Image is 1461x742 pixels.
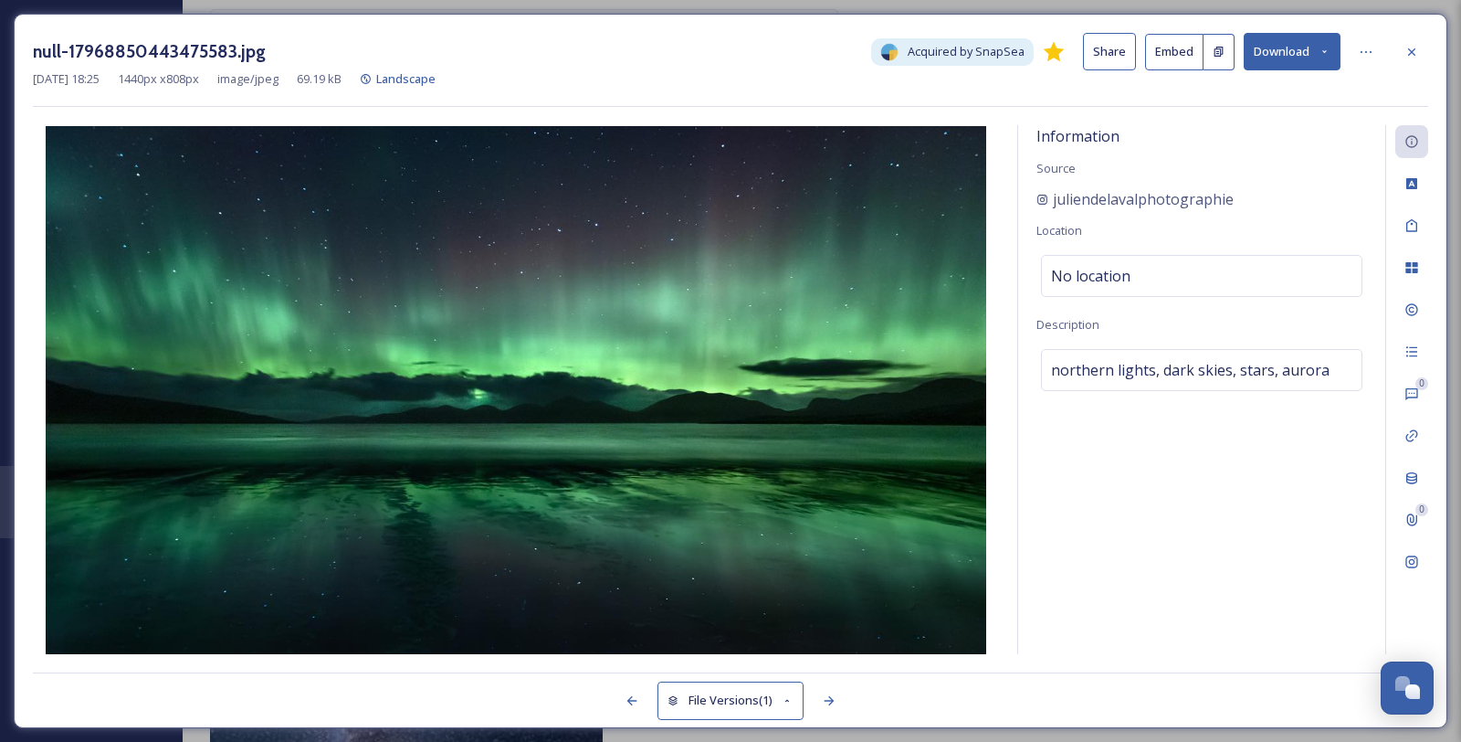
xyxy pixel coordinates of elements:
[118,70,199,88] span: 1440 px x 808 px
[1051,359,1330,381] span: northern lights, dark skies, stars, aurora
[1036,160,1076,176] span: Source
[1036,126,1119,146] span: Information
[880,43,899,61] img: snapsea-logo.png
[908,43,1025,60] span: Acquired by SnapSea
[1415,377,1428,390] div: 0
[1381,662,1434,715] button: Open Chat
[1036,188,1234,210] a: juliendelavalphotographie
[297,70,342,88] span: 69.19 kB
[657,682,804,719] button: File Versions(1)
[1051,265,1130,287] span: No location
[217,70,279,88] span: image/jpeg
[1036,316,1099,333] span: Description
[1036,222,1082,238] span: Location
[33,70,100,88] span: [DATE] 18:25
[1415,503,1428,516] div: 0
[1145,34,1203,70] button: Embed
[1244,33,1340,70] button: Download
[33,126,999,654] img: null-17968850443475583.jpg
[1053,188,1234,210] span: juliendelavalphotographie
[33,38,266,65] h3: null-17968850443475583.jpg
[376,70,436,87] span: Landscape
[1083,33,1136,70] button: Share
